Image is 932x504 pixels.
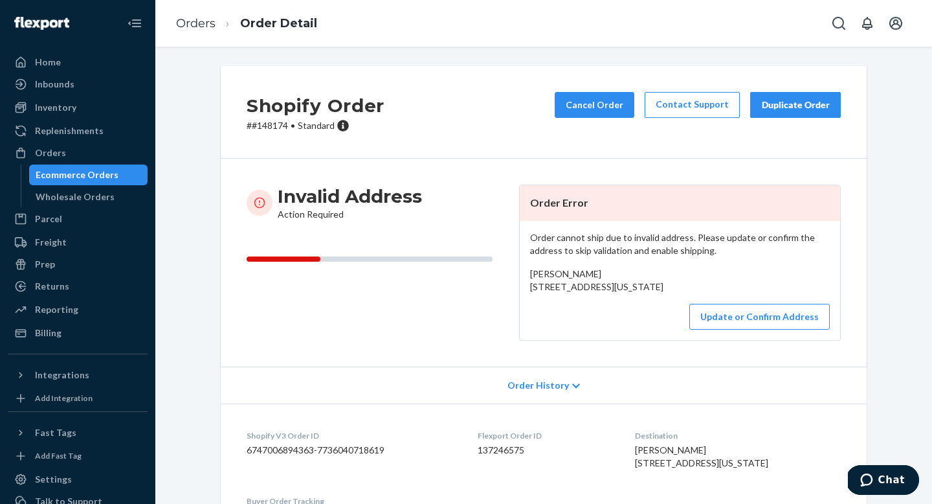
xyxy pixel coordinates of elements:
img: Flexport logo [14,17,69,30]
h2: Shopify Order [247,92,384,119]
a: Orders [8,143,148,163]
span: Order History [507,379,569,392]
a: Contact Support [645,92,740,118]
div: Action Required [278,185,422,221]
div: Add Fast Tag [35,450,82,461]
h3: Invalid Address [278,185,422,208]
a: Prep [8,254,148,275]
a: Add Integration [8,391,148,406]
span: Chat [30,9,57,21]
iframe: Opens a widget where you can chat to one of our agents [848,465,919,498]
a: Orders [176,16,216,30]
div: Ecommerce Orders [36,168,118,181]
div: Freight [35,236,67,249]
button: Open account menu [883,10,909,36]
div: Settings [35,473,72,486]
div: Home [35,56,61,69]
div: Add Integration [35,393,93,404]
a: Home [8,52,148,73]
span: [PERSON_NAME] [STREET_ADDRESS][US_STATE] [530,268,663,292]
button: Fast Tags [8,422,148,443]
div: Billing [35,326,61,339]
a: Order Detail [240,16,317,30]
a: Freight [8,232,148,253]
a: Returns [8,276,148,297]
a: Settings [8,469,148,490]
a: Inbounds [8,74,148,95]
a: Parcel [8,209,148,229]
a: Billing [8,323,148,343]
button: Duplicate Order [750,92,841,118]
div: Inbounds [35,78,74,91]
span: • [291,120,295,131]
button: Update or Confirm Address [689,304,830,330]
ol: breadcrumbs [166,5,327,43]
a: Wholesale Orders [29,187,148,207]
a: Ecommerce Orders [29,165,148,185]
p: Order cannot ship due to invalid address. Please update or confirm the address to skip validation... [530,231,830,257]
button: Integrations [8,365,148,385]
div: Inventory [35,101,76,114]
dd: 6747006894363-7736040718619 [247,444,457,457]
div: Reporting [35,303,78,316]
dt: Shopify V3 Order ID [247,430,457,441]
div: Replenishments [35,124,104,137]
header: Order Error [520,185,840,221]
a: Add Fast Tag [8,448,148,464]
span: Standard [298,120,335,131]
div: Wholesale Orders [36,190,115,203]
div: Parcel [35,212,62,225]
div: Fast Tags [35,426,76,439]
a: Replenishments [8,120,148,141]
dd: 137246575 [478,444,614,457]
button: Cancel Order [555,92,634,118]
div: Returns [35,280,69,293]
a: Reporting [8,299,148,320]
button: Open Search Box [826,10,852,36]
div: Orders [35,146,66,159]
a: Inventory [8,97,148,118]
button: Open notifications [854,10,880,36]
dt: Destination [635,430,841,441]
div: Integrations [35,369,89,382]
span: [PERSON_NAME] [STREET_ADDRESS][US_STATE] [635,444,768,468]
div: Duplicate Order [761,98,830,111]
dt: Flexport Order ID [478,430,614,441]
div: Prep [35,258,55,271]
button: Close Navigation [122,10,148,36]
p: # #148174 [247,119,384,132]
